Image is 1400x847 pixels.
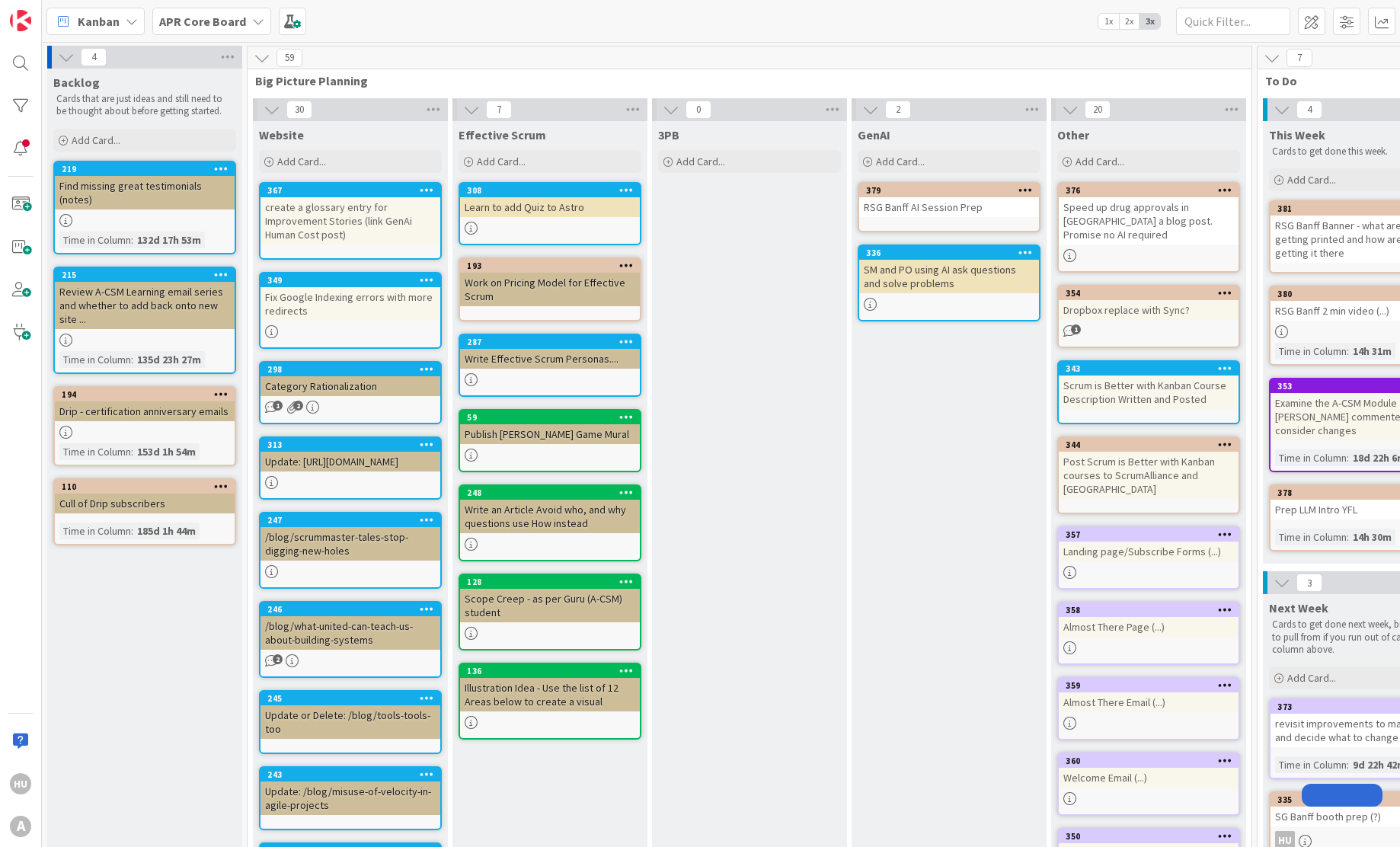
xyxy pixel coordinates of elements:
span: : [131,232,133,248]
span: 1x [1098,14,1119,29]
div: Time in Column [59,351,131,368]
a: 336SM and PO using AI ask questions and solve problems [858,245,1040,321]
div: Almost There Email (...) [1059,692,1239,712]
div: Illustration Idea - Use the list of 12 Areas below to create a visual [460,678,640,711]
a: 59Publish [PERSON_NAME] Game Mural [459,409,641,472]
div: 360Welcome Email (...) [1059,754,1239,788]
span: : [1347,343,1349,360]
div: 350 [1066,831,1239,842]
div: 59 [467,412,640,423]
div: 128 [460,575,640,589]
span: 7 [486,101,512,119]
div: 358 [1059,603,1239,617]
div: SM and PO using AI ask questions and solve problems [859,260,1039,293]
span: : [1347,449,1349,466]
div: 349 [261,273,440,287]
span: Other [1057,127,1089,142]
span: : [1347,529,1349,545]
div: Update or Delete: /blog/tools-tools-too [261,705,440,739]
div: 357 [1059,528,1239,542]
div: 343Scrum is Better with Kanban Course Description Written and Posted [1059,362,1239,409]
div: 135d 23h 27m [133,351,205,368]
div: 219 [62,164,235,174]
div: Post Scrum is Better with Kanban courses to ScrumAlliance and [GEOGRAPHIC_DATA] [1059,452,1239,499]
a: 379RSG Banff AI Session Prep [858,182,1040,232]
div: 193Work on Pricing Model for Effective Scrum [460,259,640,306]
div: 110 [62,481,235,492]
span: : [131,443,133,460]
span: Next Week [1269,600,1328,615]
span: GenAI [858,127,890,142]
div: 246 [261,602,440,616]
span: 20 [1085,101,1111,119]
div: 313Update: [URL][DOMAIN_NAME] [261,438,440,471]
div: 379 [859,184,1039,197]
span: : [131,523,133,539]
div: 287 [460,335,640,349]
a: 360Welcome Email (...) [1057,753,1240,816]
a: 343Scrum is Better with Kanban Course Description Written and Posted [1057,360,1240,424]
div: 313 [267,439,440,450]
span: 3PB [658,127,679,142]
div: Landing page/Subscribe Forms (...) [1059,542,1239,561]
div: 343 [1066,363,1239,374]
span: 2 [293,401,303,411]
div: 344 [1059,438,1239,452]
div: 245 [267,693,440,704]
div: 336 [866,248,1039,258]
a: 248Write an Article Avoid who, and why questions use How instead [459,484,641,561]
div: 132d 17h 53m [133,232,205,248]
div: 376 [1059,184,1239,197]
span: Add Card... [277,155,326,168]
a: 193Work on Pricing Model for Effective Scrum [459,257,641,321]
div: 243 [267,769,440,780]
div: Cull of Drip subscribers [55,494,235,513]
span: 7 [1287,49,1312,67]
div: 128Scope Creep - as per Guru (A-CSM) student [460,575,640,622]
div: HU [10,773,31,794]
div: 136 [460,664,640,678]
div: 359 [1059,679,1239,692]
div: 14h 30m [1349,529,1395,545]
div: 14h 31m [1349,343,1395,360]
div: 215 [55,268,235,282]
a: 215Review A-CSM Learning email series and whether to add back onto new site ...Time in Column:135... [53,267,236,374]
span: Add Card... [676,155,725,168]
div: 247/blog/scrummaster-tales-stop-digging-new-holes [261,513,440,561]
div: 248 [467,487,640,498]
div: Fix Google Indexing errors with more redirects [261,287,440,321]
div: Time in Column [59,232,131,248]
div: 193 [460,259,640,273]
span: Add Card... [1287,671,1336,685]
div: 376 [1066,185,1239,196]
div: 354Dropbox replace with Sync? [1059,286,1239,320]
div: 308Learn to add Quiz to Astro [460,184,640,217]
a: 246/blog/what-united-can-teach-us-about-building-systems [259,601,442,678]
span: 2 [885,101,911,119]
div: 357Landing page/Subscribe Forms (...) [1059,528,1239,561]
div: 336SM and PO using AI ask questions and solve problems [859,246,1039,293]
a: 359Almost There Email (...) [1057,677,1240,740]
div: 246/blog/what-united-can-teach-us-about-building-systems [261,602,440,650]
span: 3x [1139,14,1160,29]
div: RSG Banff AI Session Prep [859,197,1039,217]
div: 194 [55,388,235,401]
span: 30 [286,101,312,119]
div: Scrum is Better with Kanban Course Description Written and Posted [1059,376,1239,409]
div: Time in Column [59,443,131,460]
span: This Week [1269,127,1325,142]
div: 185d 1h 44m [133,523,200,539]
div: Almost There Page (...) [1059,617,1239,637]
div: 136Illustration Idea - Use the list of 12 Areas below to create a visual [460,664,640,711]
span: Website [259,127,304,142]
div: 344Post Scrum is Better with Kanban courses to ScrumAlliance and [GEOGRAPHIC_DATA] [1059,438,1239,499]
div: 59Publish [PERSON_NAME] Game Mural [460,411,640,444]
a: 136Illustration Idea - Use the list of 12 Areas below to create a visual [459,663,641,740]
span: 3 [1296,574,1322,592]
div: 243 [261,768,440,781]
a: 243Update: /blog/misuse-of-velocity-in-agile-projects [259,766,442,830]
div: Scope Creep - as per Guru (A-CSM) student [460,589,640,622]
div: Learn to add Quiz to Astro [460,197,640,217]
a: 354Dropbox replace with Sync? [1057,285,1240,348]
div: 350 [1059,829,1239,843]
